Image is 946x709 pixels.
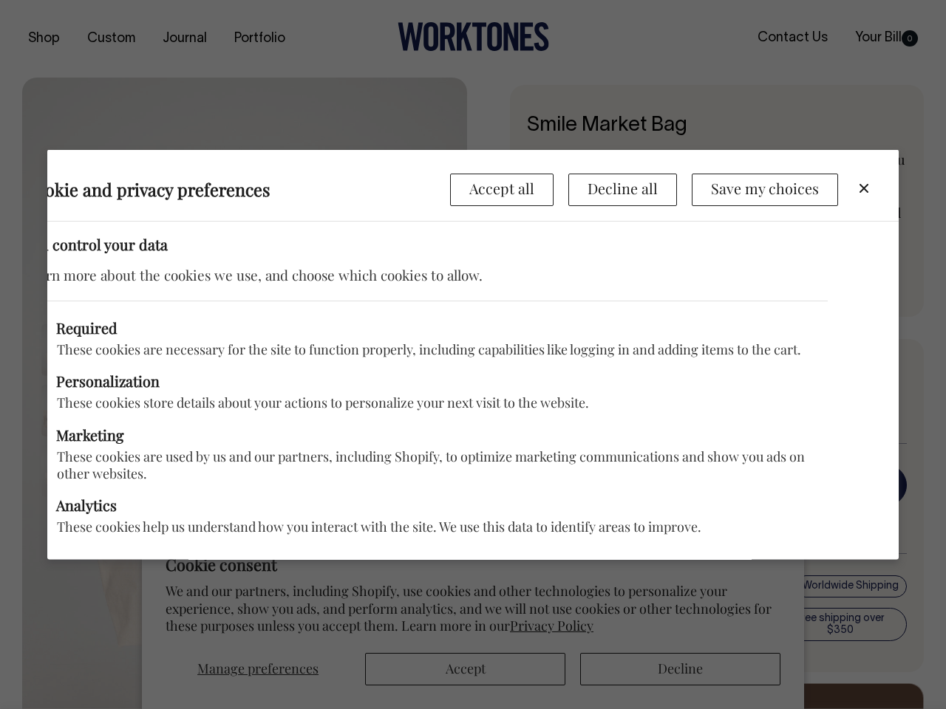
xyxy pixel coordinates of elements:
button: Save my choices [692,174,838,206]
button: Decline all [568,174,677,206]
label: Analytics [24,497,828,515]
h2: Cookie and privacy preferences [24,179,450,199]
button: Close dialog [855,179,873,197]
p: These cookies are used by us and our partners, including Shopify, to optimize marketing communica... [24,448,828,482]
label: Personalization [24,373,828,391]
label: Marketing [24,426,828,444]
p: Learn more about the cookies we use, and choose which cookies to allow. [24,264,828,285]
p: These cookies store details about your actions to personalize your next visit to the website. [24,394,828,411]
p: These cookies help us understand how you interact with the site. We use this data to identify are... [24,518,828,535]
h3: You control your data [24,236,828,253]
p: These cookies are necessary for the site to function properly, including capabilities like loggin... [24,340,828,357]
label: Required [24,319,828,337]
button: Accept all [450,174,554,206]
